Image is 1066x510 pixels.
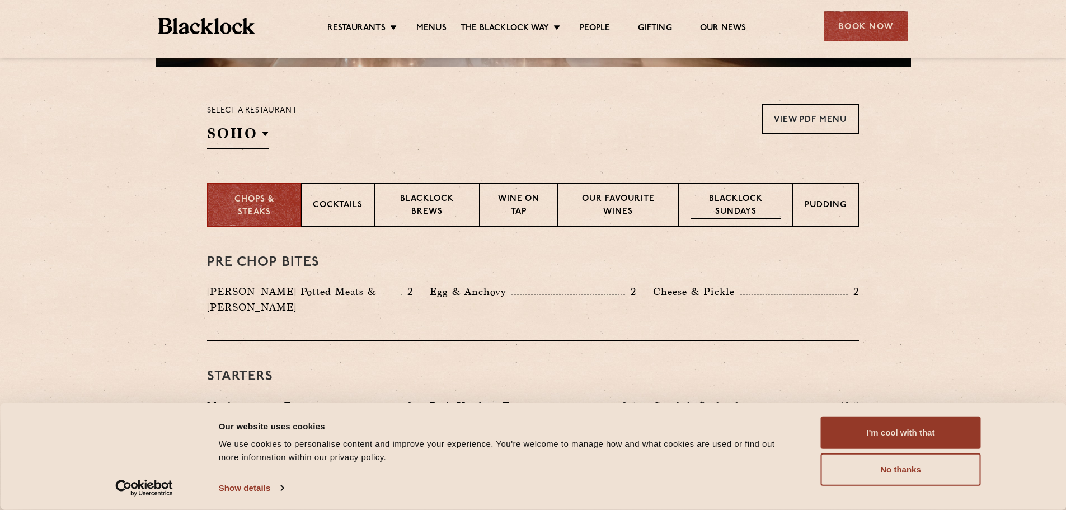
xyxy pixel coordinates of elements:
[625,284,636,299] p: 2
[580,23,610,35] a: People
[207,398,315,414] p: Mushrooms on Toast
[327,23,386,35] a: Restaurants
[219,194,289,219] p: Chops & Steaks
[691,193,781,219] p: Blacklock Sundays
[653,398,745,414] p: Crayfish Cocktail
[416,23,447,35] a: Menus
[219,480,284,497] a: Show details
[207,255,859,270] h3: Pre Chop Bites
[430,284,511,300] p: Egg & Anchovy
[207,284,401,315] p: [PERSON_NAME] Potted Meats & [PERSON_NAME]
[821,453,981,486] button: No thanks
[158,18,255,34] img: BL_Textured_Logo-footer-cropped.svg
[700,23,746,35] a: Our News
[824,11,908,41] div: Book Now
[219,419,796,433] div: Our website uses cookies
[570,193,666,219] p: Our favourite wines
[313,199,363,213] p: Cocktails
[616,399,636,413] p: 8.5
[461,23,549,35] a: The Blacklock Way
[207,369,859,384] h3: Starters
[95,480,193,497] a: Usercentrics Cookiebot - opens in a new window
[805,199,847,213] p: Pudding
[834,399,859,413] p: 10.5
[638,23,671,35] a: Gifting
[207,104,297,118] p: Select a restaurant
[491,193,546,219] p: Wine on Tap
[386,193,468,219] p: Blacklock Brews
[401,399,413,413] p: 8
[762,104,859,134] a: View PDF Menu
[430,398,533,414] p: Pig's Head on Toast
[848,284,859,299] p: 2
[219,437,796,464] div: We use cookies to personalise content and improve your experience. You're welcome to manage how a...
[402,284,413,299] p: 2
[653,284,740,300] p: Cheese & Pickle
[207,124,269,149] h2: SOHO
[821,417,981,449] button: I'm cool with that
